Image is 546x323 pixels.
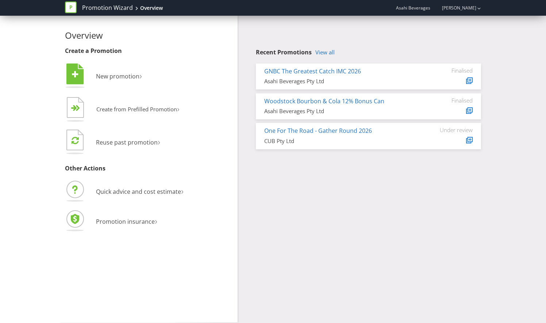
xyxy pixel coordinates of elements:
[76,105,80,112] tspan: 
[435,5,476,11] a: [PERSON_NAME]
[96,188,181,196] span: Quick advice and cost estimate
[65,95,180,124] button: Create from Prefilled Promotion›
[65,218,157,226] a: Promotion insurance›
[396,5,430,11] span: Asahi Beverages
[315,49,335,55] a: View all
[155,215,157,227] span: ›
[82,4,133,12] a: Promotion Wizard
[96,105,177,113] span: Create from Prefilled Promotion
[181,185,184,197] span: ›
[429,67,473,74] div: Finalised
[140,4,163,12] div: Overview
[65,31,232,40] h2: Overview
[429,97,473,104] div: Finalised
[256,48,312,56] span: Recent Promotions
[158,135,160,147] span: ›
[264,137,418,145] div: CUB Pty Ltd
[264,97,384,105] a: Woodstock Bourbon & Cola 12% Bonus Can
[65,48,232,54] h3: Create a Promotion
[65,188,184,196] a: Quick advice and cost estimate›
[264,67,361,75] a: GNBC The Greatest Catch IMC 2026
[264,107,418,115] div: Asahi Beverages Pty Ltd
[72,70,78,78] tspan: 
[96,138,158,146] span: Reuse past promotion
[264,77,418,85] div: Asahi Beverages Pty Ltd
[177,103,180,114] span: ›
[96,72,139,80] span: New promotion
[65,165,232,172] h3: Other Actions
[264,127,372,135] a: One For The Road - Gather Round 2026
[96,218,155,226] span: Promotion insurance
[72,136,79,145] tspan: 
[429,127,473,133] div: Under review
[139,69,142,81] span: ›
